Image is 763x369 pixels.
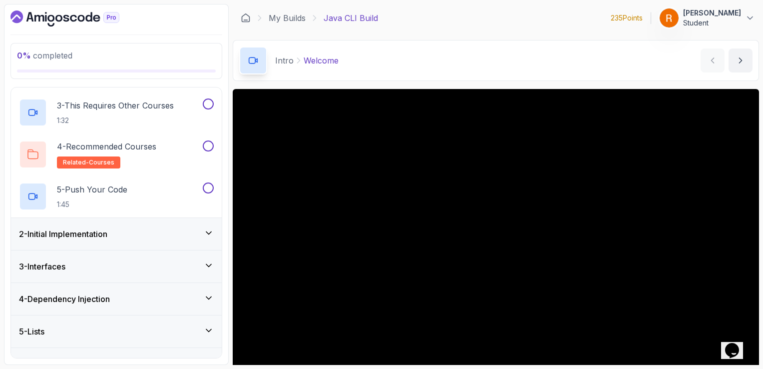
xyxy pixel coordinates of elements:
p: 1:45 [57,199,127,209]
button: 5-Lists [11,315,222,347]
iframe: chat widget [721,329,753,359]
img: user profile image [660,8,679,27]
button: 4-Dependency Injection [11,283,222,315]
p: Welcome [304,54,339,66]
button: 2-Initial Implementation [11,218,222,250]
a: Dashboard [241,13,251,23]
button: next content [729,48,753,72]
p: Intro [275,54,294,66]
h3: 3 - Interfaces [19,260,65,272]
span: related-courses [63,158,114,166]
button: user profile image[PERSON_NAME]Student [659,8,755,28]
button: 5-Push Your Code1:45 [19,182,214,210]
button: 4-Recommended Coursesrelated-courses [19,140,214,168]
a: My Builds [269,12,306,24]
button: 3-This Requires Other Courses1:32 [19,98,214,126]
span: 0 % [17,50,31,60]
a: Dashboard [10,10,142,26]
p: 1:32 [57,115,174,125]
h3: 5 - Lists [19,325,44,337]
button: 3-Interfaces [11,250,222,282]
h3: 4 - Dependency Injection [19,293,110,305]
p: Student [683,18,741,28]
p: [PERSON_NAME] [683,8,741,18]
p: 235 Points [611,13,643,23]
button: previous content [701,48,725,72]
p: 5 - Push Your Code [57,183,127,195]
p: 4 - Recommended Courses [57,140,156,152]
h3: 2 - Initial Implementation [19,228,107,240]
p: 3 - This Requires Other Courses [57,99,174,111]
span: completed [17,50,72,60]
p: Java CLI Build [324,12,378,24]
